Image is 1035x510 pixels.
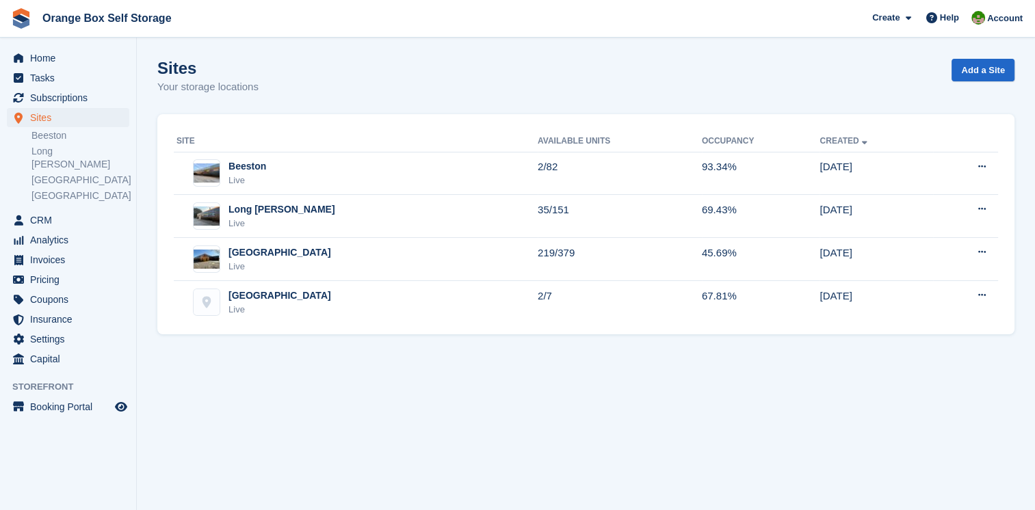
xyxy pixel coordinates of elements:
a: Beeston [31,129,129,142]
span: Booking Portal [30,397,112,416]
span: Create [872,11,900,25]
span: Capital [30,349,112,368]
th: Occupancy [702,131,820,152]
a: Long [PERSON_NAME] [31,145,129,171]
th: Site [174,131,538,152]
div: Long [PERSON_NAME] [228,202,335,217]
div: Live [228,260,331,273]
span: Home [30,49,112,68]
td: [DATE] [820,281,932,323]
span: Storefront [12,380,136,394]
td: 35/151 [538,195,702,238]
a: Add a Site [952,59,1014,81]
a: menu [7,211,129,230]
span: Invoices [30,250,112,269]
span: Analytics [30,230,112,250]
span: Settings [30,330,112,349]
span: Pricing [30,270,112,289]
td: 45.69% [702,238,820,281]
span: Account [987,12,1023,25]
div: Live [228,303,331,317]
span: Sites [30,108,112,127]
h1: Sites [157,59,259,77]
a: menu [7,49,129,68]
td: 67.81% [702,281,820,323]
a: menu [7,88,129,107]
div: [GEOGRAPHIC_DATA] [228,245,331,260]
td: [DATE] [820,152,932,195]
img: Furnace Road site image placeholder [194,289,220,315]
img: Image of Derby site [194,250,220,269]
a: Orange Box Self Storage [37,7,177,29]
td: 2/7 [538,281,702,323]
a: [GEOGRAPHIC_DATA] [31,174,129,187]
a: menu [7,68,129,88]
a: menu [7,108,129,127]
a: menu [7,290,129,309]
a: menu [7,310,129,329]
span: Tasks [30,68,112,88]
a: menu [7,349,129,368]
div: [GEOGRAPHIC_DATA] [228,288,331,303]
a: menu [7,250,129,269]
div: Live [228,217,335,230]
img: Image of Long Eaton site [194,206,220,226]
span: CRM [30,211,112,230]
span: Insurance [30,310,112,329]
a: menu [7,330,129,349]
div: Beeston [228,159,266,174]
td: 69.43% [702,195,820,238]
p: Your storage locations [157,79,259,95]
a: menu [7,230,129,250]
a: menu [7,270,129,289]
td: 93.34% [702,152,820,195]
th: Available Units [538,131,702,152]
img: Image of Beeston site [194,163,220,183]
a: Preview store [113,399,129,415]
span: Coupons [30,290,112,309]
td: [DATE] [820,238,932,281]
td: 219/379 [538,238,702,281]
img: stora-icon-8386f47178a22dfd0bd8f6a31ec36ba5ce8667c1dd55bd0f319d3a0aa187defe.svg [11,8,31,29]
td: [DATE] [820,195,932,238]
span: Help [940,11,959,25]
td: 2/82 [538,152,702,195]
a: Created [820,136,869,146]
img: Eric Smith [971,11,985,25]
a: [GEOGRAPHIC_DATA] [31,189,129,202]
div: Live [228,174,266,187]
a: menu [7,397,129,416]
span: Subscriptions [30,88,112,107]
